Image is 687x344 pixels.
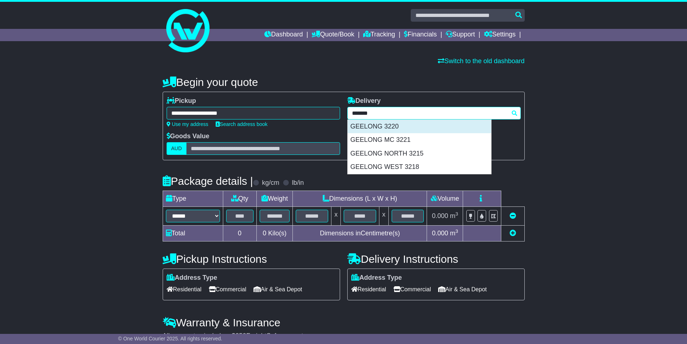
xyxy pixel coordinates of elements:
a: Add new item [510,230,516,237]
span: Commercial [209,284,246,295]
span: m [450,230,458,237]
label: lb/in [292,179,304,187]
div: GEELONG MC 3221 [348,133,491,147]
a: Switch to the old dashboard [438,57,524,65]
a: Settings [484,29,516,41]
a: Tracking [363,29,395,41]
a: Support [446,29,475,41]
h4: Warranty & Insurance [163,317,525,328]
h4: Delivery Instructions [347,253,525,265]
div: All our quotes include a $ FreightSafe warranty. [163,332,525,340]
span: Residential [351,284,386,295]
span: Residential [167,284,202,295]
td: Dimensions in Centimetre(s) [293,226,427,241]
td: Qty [223,191,256,207]
label: Goods Value [167,132,210,140]
span: Air & Sea Depot [254,284,302,295]
a: Search address book [216,121,268,127]
div: GEELONG 3220 [348,120,491,134]
label: Address Type [167,274,217,282]
td: Dimensions (L x W x H) [293,191,427,207]
span: m [450,212,458,219]
div: GEELONG WEST 3218 [348,160,491,174]
td: Type [163,191,223,207]
label: Delivery [347,97,381,105]
label: kg/cm [262,179,279,187]
a: Financials [404,29,437,41]
td: Volume [427,191,463,207]
span: 250 [235,332,246,339]
h4: Pickup Instructions [163,253,340,265]
span: Air & Sea Depot [438,284,487,295]
sup: 3 [455,228,458,234]
label: AUD [167,142,187,155]
label: Address Type [351,274,402,282]
a: Remove this item [510,212,516,219]
h4: Package details | [163,175,253,187]
span: 0 [263,230,266,237]
h4: Begin your quote [163,76,525,88]
td: Total [163,226,223,241]
typeahead: Please provide city [347,107,521,119]
td: Kilo(s) [256,226,293,241]
a: Quote/Book [312,29,354,41]
sup: 3 [455,211,458,217]
span: © One World Courier 2025. All rights reserved. [118,336,223,341]
label: Pickup [167,97,196,105]
td: Weight [256,191,293,207]
td: 0 [223,226,256,241]
span: Commercial [393,284,431,295]
a: Use my address [167,121,208,127]
a: Dashboard [264,29,303,41]
span: 0.000 [432,212,448,219]
div: GEELONG NORTH 3215 [348,147,491,161]
span: 0.000 [432,230,448,237]
td: x [331,207,341,226]
td: x [379,207,388,226]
